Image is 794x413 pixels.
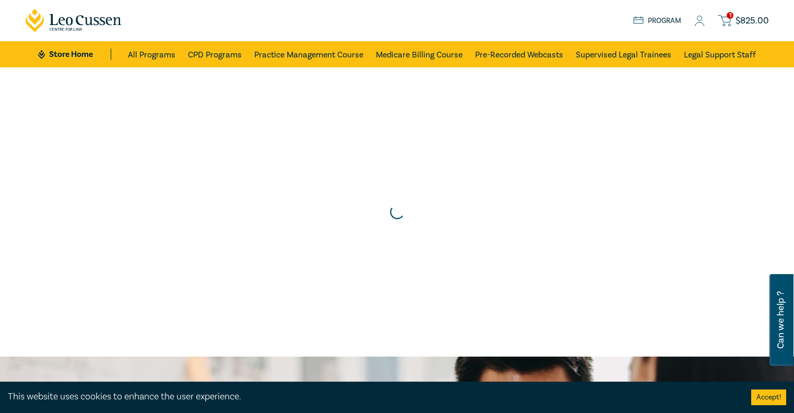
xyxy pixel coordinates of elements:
a: Practice Management Course [254,41,363,67]
a: Program [633,15,682,27]
a: Medicare Billing Course [376,41,463,67]
a: Store Home [38,49,111,60]
a: CPD Programs [188,41,242,67]
button: Accept cookies [751,390,786,405]
a: All Programs [128,41,175,67]
a: Legal Support Staff [684,41,756,67]
span: 1 [727,12,733,19]
div: This website uses cookies to enhance the user experience. [8,390,736,404]
a: Supervised Legal Trainees [576,41,671,67]
span: $ 825.00 [736,15,769,27]
span: Can we help ? [776,280,786,360]
a: Pre-Recorded Webcasts [475,41,563,67]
